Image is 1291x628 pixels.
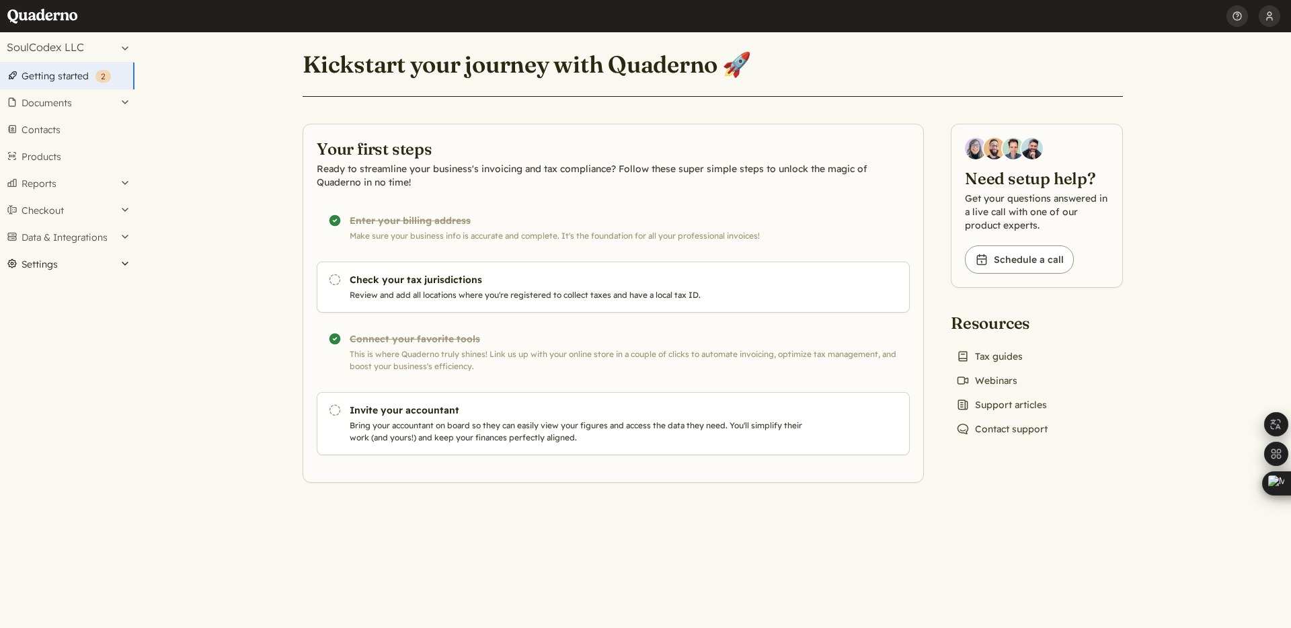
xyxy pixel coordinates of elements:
[951,371,1023,390] a: Webinars
[965,245,1074,274] a: Schedule a call
[1021,138,1043,159] img: Javier Rubio, DevRel at Quaderno
[951,395,1052,414] a: Support articles
[101,71,106,81] span: 2
[350,273,808,286] h3: Check your tax jurisdictions
[350,403,808,417] h3: Invite your accountant
[965,167,1109,189] h2: Need setup help?
[984,138,1005,159] img: Jairo Fumero, Account Executive at Quaderno
[317,392,910,455] a: Invite your accountant Bring your accountant on board so they can easily view your figures and ac...
[951,347,1028,366] a: Tax guides
[951,312,1053,333] h2: Resources
[965,192,1109,232] p: Get your questions answered in a live call with one of our product experts.
[303,50,751,79] h1: Kickstart your journey with Quaderno 🚀
[317,262,910,313] a: Check your tax jurisdictions Review and add all locations where you're registered to collect taxe...
[350,420,808,444] p: Bring your accountant on board so they can easily view your figures and access the data they need...
[1003,138,1024,159] img: Ivo Oltmans, Business Developer at Quaderno
[965,138,986,159] img: Diana Carrasco, Account Executive at Quaderno
[317,162,910,189] p: Ready to streamline your business's invoicing and tax compliance? Follow these super simple steps...
[951,420,1053,438] a: Contact support
[317,138,910,159] h2: Your first steps
[350,289,808,301] p: Review and add all locations where you're registered to collect taxes and have a local tax ID.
